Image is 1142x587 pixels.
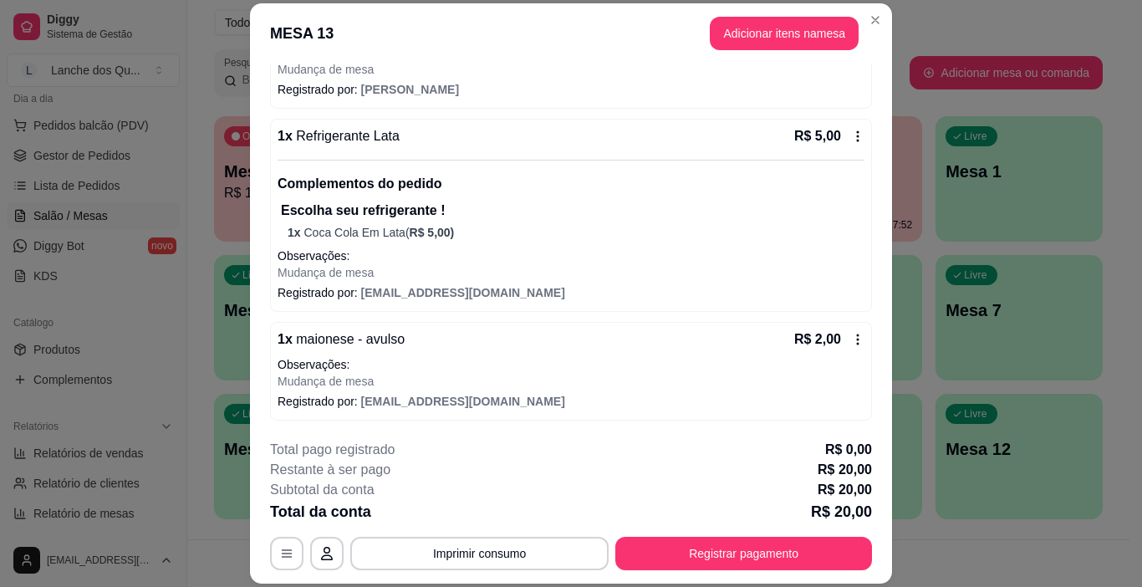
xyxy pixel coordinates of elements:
p: Coca Cola Em Lata ( [288,224,864,241]
p: Mudança de mesa [278,264,864,281]
p: Total da conta [270,500,371,523]
button: Close [862,7,889,33]
span: [PERSON_NAME] [361,83,459,96]
span: R$ 5,00 ) [410,226,455,239]
p: R$ 5,00 [794,126,841,146]
p: Registrado por: [278,81,864,98]
span: Refrigerante Lata [293,129,400,143]
button: Registrar pagamento [615,537,872,570]
span: maionese - avulso [293,332,405,346]
p: Total pago registrado [270,440,395,460]
p: Registrado por: [278,393,864,410]
button: Imprimir consumo [350,537,609,570]
span: [EMAIL_ADDRESS][DOMAIN_NAME] [361,286,565,299]
span: [EMAIL_ADDRESS][DOMAIN_NAME] [361,395,565,408]
p: R$ 20,00 [811,500,872,523]
span: 1 x [288,226,303,239]
p: Subtotal da conta [270,480,375,500]
p: Mudança de mesa [278,61,864,78]
header: MESA 13 [250,3,892,64]
p: Observações: [278,356,864,373]
p: R$ 20,00 [818,480,872,500]
p: Escolha seu refrigerante ! [281,201,864,221]
p: Mudança de mesa [278,373,864,390]
p: R$ 2,00 [794,329,841,350]
p: R$ 20,00 [818,460,872,480]
p: Complementos do pedido [278,174,864,194]
p: 1 x [278,329,405,350]
p: 1 x [278,126,400,146]
p: Observações: [278,248,864,264]
button: Adicionar itens namesa [710,17,859,50]
p: Restante à ser pago [270,460,390,480]
p: Registrado por: [278,284,864,301]
p: R$ 0,00 [825,440,872,460]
